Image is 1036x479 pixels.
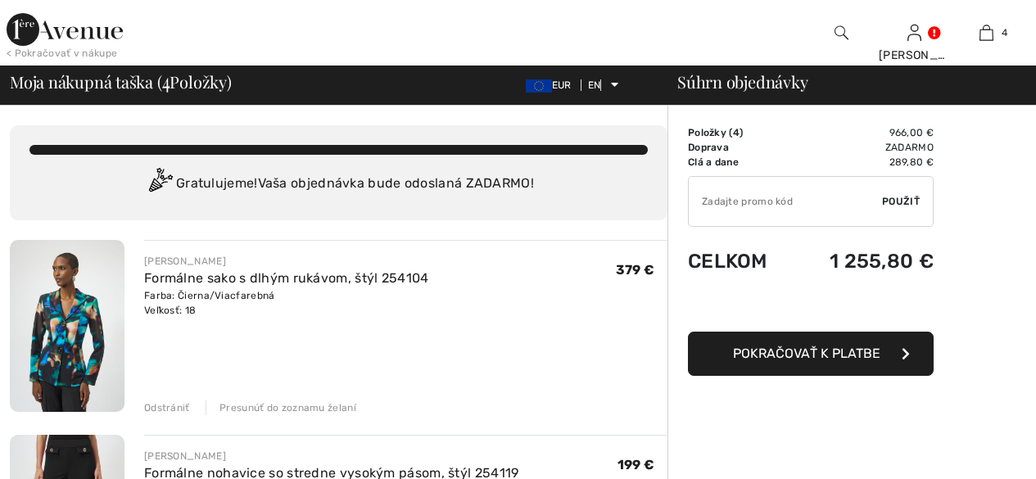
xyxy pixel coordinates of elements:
font: Zadarmo [885,142,934,153]
font: EN [588,79,601,91]
img: Congratulation2.svg [143,168,176,201]
a: Formálne sako s dlhým rukávom, štýl 254104 [144,270,429,286]
font: 289,80 € [889,156,934,168]
button: Pokračovať k platbe [688,332,934,376]
font: EUR [552,79,572,91]
img: Moja taška [979,23,993,43]
font: Gratulujeme! [176,175,258,191]
font: Doprava [688,142,729,153]
font: Farba: Čierna/Viacfarebná [144,290,275,301]
font: Pokračovať k platbe [733,346,880,361]
font: Celkom [688,250,767,273]
font: 199 € [618,457,655,472]
font: < Pokračovať v nákupe [7,47,117,59]
img: vyhľadať na webovej stránke [835,23,848,43]
font: Odstrániť [144,402,190,413]
iframe: PayPal [688,289,934,326]
a: Prihlásiť sa [907,25,921,40]
font: Vaša objednávka bude odoslaná ZADARMO! [258,175,534,191]
font: Clá a dane [688,156,739,168]
font: 1 255,80 € [830,250,934,273]
font: Presunúť do zoznamu želaní [219,402,356,413]
font: Veľkosť: 18 [144,305,196,316]
font: 4 [1002,27,1007,38]
img: Moje informácie [907,23,921,43]
font: [PERSON_NAME] [879,48,975,62]
input: Promo kód [689,177,882,226]
font: [PERSON_NAME] [144,450,226,462]
font: 966,00 € [889,127,934,138]
font: 4 [733,127,740,138]
img: Formálne sako s dlhým rukávom, štýl 254104 [10,240,124,412]
font: Moja nákupná taška ( [10,70,162,93]
font: [PERSON_NAME] [144,255,226,267]
font: 379 € [616,262,655,278]
img: Euro [526,79,552,93]
font: Súhrn objednávky [677,70,808,93]
font: Položky ( [688,127,733,138]
font: Položky) [170,70,231,93]
font: ) [740,127,743,138]
img: Prvá trieda [7,13,123,46]
font: 4 [162,66,170,94]
font: Použiť [882,196,920,207]
a: 4 [951,23,1022,43]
